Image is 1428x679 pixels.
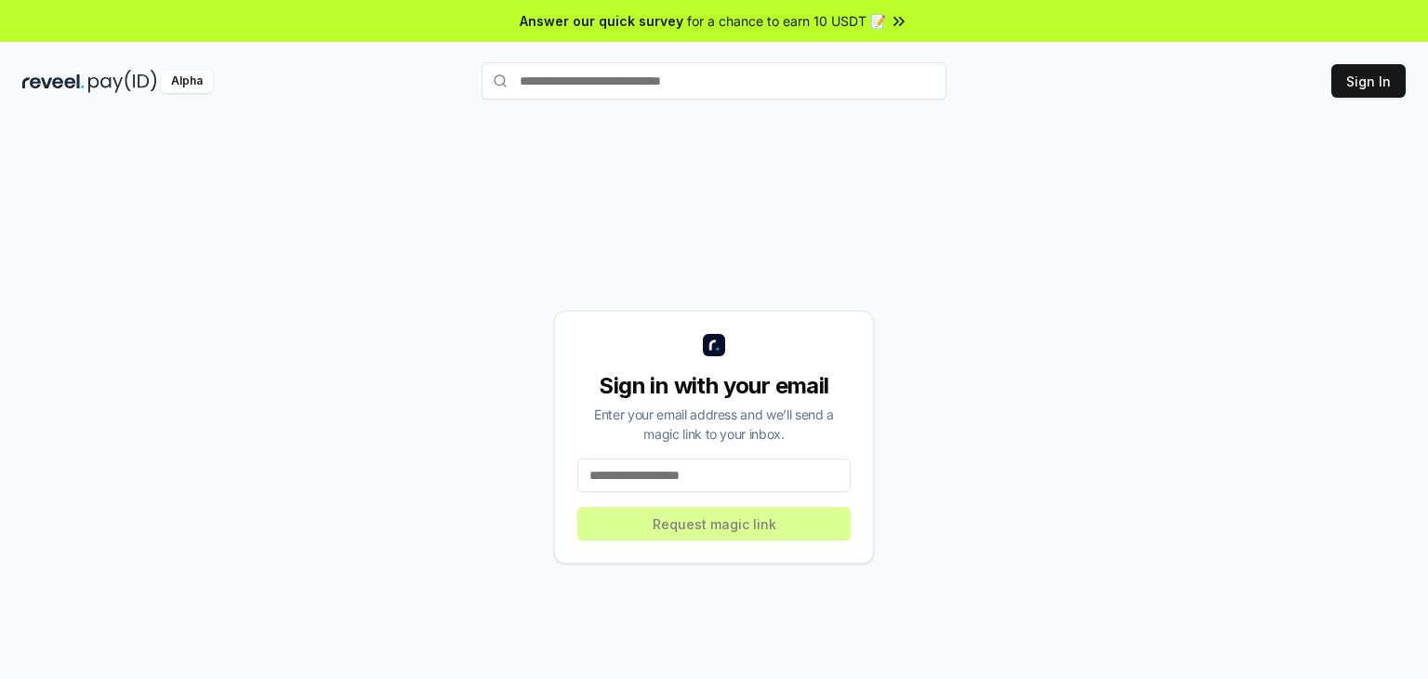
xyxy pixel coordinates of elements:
img: logo_small [703,334,725,356]
span: for a chance to earn 10 USDT 📝 [687,11,886,31]
div: Sign in with your email [577,371,851,401]
div: Alpha [161,70,213,93]
span: Answer our quick survey [520,11,683,31]
img: pay_id [88,70,157,93]
img: reveel_dark [22,70,85,93]
div: Enter your email address and we’ll send a magic link to your inbox. [577,405,851,444]
button: Sign In [1331,64,1406,98]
